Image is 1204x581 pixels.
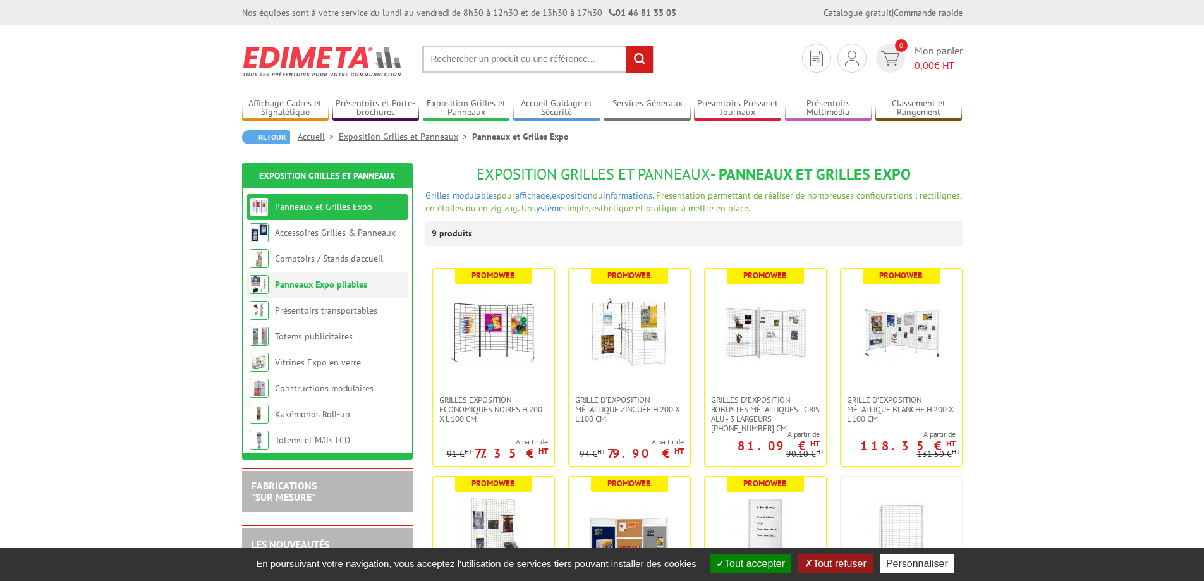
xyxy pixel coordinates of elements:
a: Grilles d'exposition robustes métalliques - gris alu - 3 largeurs [PHONE_NUMBER] cm [705,395,826,433]
sup: HT [952,447,960,456]
a: Présentoirs Multimédia [785,98,872,119]
img: Présentoirs transportables [250,301,269,320]
span: Grille d'exposition métallique Zinguée H 200 x L 100 cm [575,395,684,424]
a: Comptoirs / Stands d'accueil [275,253,383,264]
img: devis rapide [810,51,823,66]
p: 90.10 € [786,450,824,459]
sup: HT [465,447,473,456]
a: Exposition Grilles et Panneaux [339,131,472,142]
span: En poursuivant votre navigation, vous acceptez l'utilisation de services tiers pouvant installer ... [250,558,703,569]
a: FABRICATIONS"Sur Mesure" [252,479,317,503]
a: affichage [515,190,550,201]
a: Commande rapide [894,7,963,18]
span: A partir de [841,429,956,439]
span: Grille d'exposition métallique blanche H 200 x L 100 cm [847,395,956,424]
img: Grille d'exposition métallique blanche H 200 x L 100 cm [857,288,946,376]
img: Grilles d'exposition robustes métalliques - gris alu - 3 largeurs 70-100-120 cm [721,288,810,376]
b: Promoweb [879,270,923,281]
a: Grilles [425,190,450,201]
a: Panneaux et Grilles Expo [275,201,372,212]
img: Panneaux Expo pliables [250,275,269,294]
img: Kakémonos Roll-up [250,405,269,424]
p: 79.90 € [607,450,684,457]
span: Grilles d'exposition robustes métalliques - gris alu - 3 largeurs [PHONE_NUMBER] cm [711,395,820,433]
span: A partir de [580,437,684,447]
h1: - Panneaux et Grilles Expo [425,166,963,183]
a: Accueil Guidage et Sécurité [513,98,600,119]
a: Totems publicitaires [275,331,353,342]
span: Grilles Exposition Economiques Noires H 200 x L 100 cm [439,395,548,424]
a: Présentoirs et Porte-brochures [332,98,420,119]
p: 81.09 € [738,442,820,450]
sup: HT [538,446,548,456]
img: Grille d'exposition métallique Zinguée H 200 x L 100 cm [585,288,674,376]
b: Promoweb [471,478,515,489]
b: Promoweb [607,478,651,489]
a: Vitrines Expo en verre [275,357,361,368]
img: Totems et Mâts LCD [250,431,269,450]
div: | [824,6,963,19]
strong: 01 46 81 33 03 [609,7,676,18]
a: LES NOUVEAUTÉS [252,538,329,551]
a: Grille d'exposition métallique blanche H 200 x L 100 cm [841,395,962,424]
button: Tout accepter [710,554,791,573]
li: Panneaux et Grilles Expo [472,130,569,143]
a: Grille d'exposition métallique Zinguée H 200 x L 100 cm [569,395,690,424]
b: Promoweb [471,270,515,281]
img: Accessoires Grilles & Panneaux [250,223,269,242]
a: exposition [552,190,593,201]
a: Classement et Rangement [875,98,963,119]
img: devis rapide [881,51,899,66]
a: Présentoirs Presse et Journaux [694,98,781,119]
img: Constructions modulaires [250,379,269,398]
p: 94 € [580,450,605,459]
a: Retour [242,130,290,144]
a: Constructions modulaires [275,382,374,394]
span: pour , ou . Présentation permettant de réaliser de nombreuses configurations : rectilignes, en ét... [425,190,961,214]
img: Edimeta [242,38,403,85]
img: Panneaux et Grilles Expo [250,197,269,216]
span: Exposition Grilles et Panneaux [477,164,710,184]
b: Promoweb [743,478,787,489]
a: modulables [453,190,497,201]
a: Grilles Exposition Economiques Noires H 200 x L 100 cm [433,395,554,424]
a: Services Généraux [604,98,691,119]
sup: HT [674,446,684,456]
span: 0 [895,39,908,52]
a: Exposition Grilles et Panneaux [423,98,510,119]
span: € HT [915,58,963,73]
a: Kakémonos Roll-up [275,408,350,420]
a: devis rapide 0 Mon panier 0,00€ HT [873,44,963,73]
a: informations [603,190,652,201]
p: 77.35 € [475,450,548,457]
button: Tout refuser [798,554,872,573]
sup: HT [597,447,605,456]
a: système [532,202,563,214]
a: Accessoires Grilles & Panneaux [275,227,396,238]
p: 91 € [447,450,473,459]
span: A partir de [447,437,548,447]
p: 118.35 € [860,442,956,450]
div: Nos équipes sont à votre service du lundi au vendredi de 8h30 à 12h30 et de 13h30 à 17h30 [242,6,676,19]
p: 131.50 € [917,450,960,459]
img: Totems publicitaires [250,327,269,346]
sup: HT [816,447,824,456]
a: Accueil [298,131,339,142]
span: 0,00 [915,59,934,71]
p: 9 produits [432,221,479,246]
a: Affichage Cadres et Signalétique [242,98,329,119]
img: Comptoirs / Stands d'accueil [250,249,269,268]
img: Vitrines Expo en verre [250,353,269,372]
a: Présentoirs transportables [275,305,377,316]
button: Personnaliser (fenêtre modale) [880,554,954,573]
img: Grilles Exposition Economiques Noires H 200 x L 100 cm [449,288,538,376]
img: devis rapide [845,51,859,66]
b: Promoweb [743,270,787,281]
a: Exposition Grilles et Panneaux [259,170,395,181]
span: Mon panier [915,44,963,73]
input: Rechercher un produit ou une référence... [422,46,654,73]
sup: HT [946,438,956,449]
input: rechercher [626,46,653,73]
a: Totems et Mâts LCD [275,434,350,446]
b: Promoweb [607,270,651,281]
